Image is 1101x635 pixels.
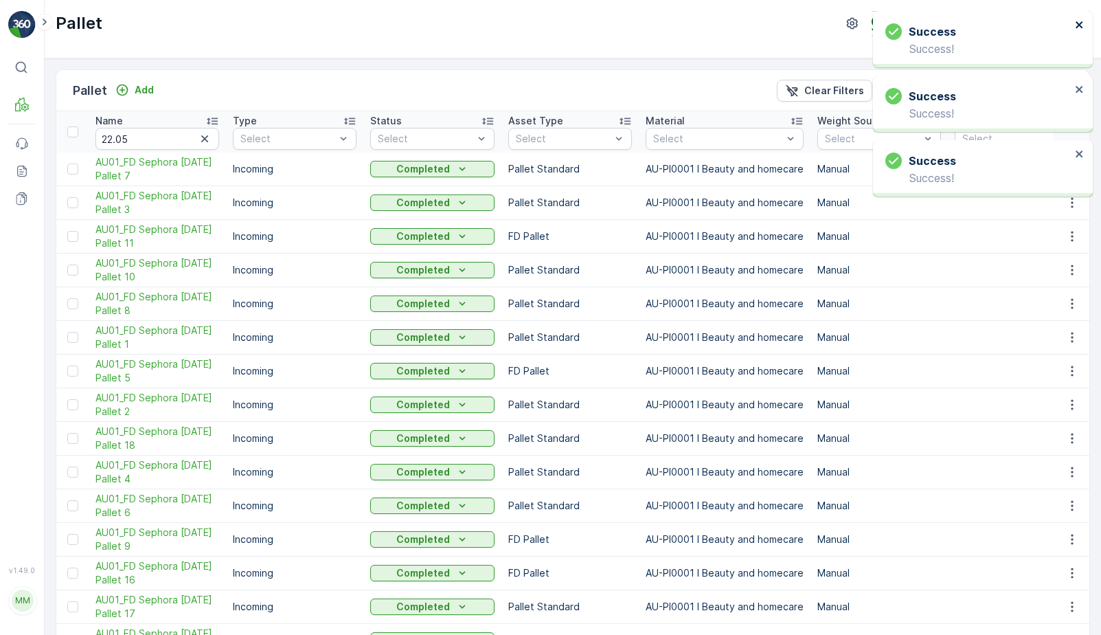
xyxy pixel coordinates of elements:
td: Manual [810,254,948,287]
div: Toggle Row Selected [67,433,78,444]
a: AU01_FD Sephora 22.05.2025 Pallet 10 [95,256,219,284]
p: Completed [396,432,450,445]
button: close [1075,84,1085,97]
p: Select [653,132,782,146]
div: Toggle Row Selected [67,500,78,511]
td: AU-PI0001 I Beauty and homecare [639,287,810,321]
a: AU01_FD Sephora 22.05.2025 Pallet 16 [95,559,219,587]
div: Toggle Row Selected [67,366,78,377]
td: FD Pallet [501,220,639,254]
p: Completed [396,162,450,176]
p: Add [135,83,154,97]
div: Toggle Row Selected [67,601,78,612]
button: Completed [370,363,495,379]
td: Incoming [226,557,363,590]
td: Incoming [226,321,363,355]
button: Add [110,82,159,98]
td: AU-PI0001 I Beauty and homecare [639,153,810,186]
div: Toggle Row Selected [67,534,78,545]
p: Pallet [56,12,102,34]
div: MM [12,590,34,612]
p: Select [378,132,473,146]
button: Completed [370,161,495,177]
a: AU01_FD Sephora 22.05.2025 Pallet 4 [95,458,219,486]
td: FD Pallet [501,523,639,557]
p: Completed [396,398,450,412]
td: AU-PI0001 I Beauty and homecare [639,220,810,254]
button: MM [8,577,36,624]
td: Incoming [226,523,363,557]
button: Clear Filters [777,80,872,102]
p: Type [233,114,257,128]
p: Select [825,132,920,146]
td: Manual [810,220,948,254]
img: terracycle_logo.png [872,16,894,31]
td: Manual [810,422,948,456]
td: AU-PI0001 I Beauty and homecare [639,254,810,287]
p: Asset Type [508,114,563,128]
a: AU01_FD Sephora 22.05.2025 Pallet 5 [95,357,219,385]
a: AU01_FD Sephora 22.05.2025 Pallet 9 [95,526,219,553]
button: Completed [370,430,495,447]
button: close [1075,19,1085,32]
td: Manual [810,186,948,220]
td: Pallet Standard [501,321,639,355]
p: Select [240,132,335,146]
td: Manual [810,557,948,590]
span: AU01_FD Sephora [DATE] Pallet 5 [95,357,219,385]
p: Status [370,114,402,128]
p: Success! [885,107,1071,120]
a: AU01_FD Sephora 22.05.2025 Pallet 8 [95,290,219,317]
td: Manual [810,456,948,489]
td: AU-PI0001 I Beauty and homecare [639,523,810,557]
button: Completed [370,599,495,615]
h3: Success [909,23,956,40]
button: Completed [370,397,495,413]
td: Incoming [226,186,363,220]
div: Toggle Row Selected [67,568,78,579]
td: AU-PI0001 I Beauty and homecare [639,355,810,388]
td: AU-PI0001 I Beauty and homecare [639,186,810,220]
td: Incoming [226,456,363,489]
p: Weight Source [817,114,887,128]
a: AU01_FD Sephora 22.05.2025 Pallet 11 [95,223,219,250]
td: Pallet Standard [501,422,639,456]
p: Pallet [73,81,107,100]
p: Success! [885,172,1071,184]
span: AU01_FD Sephora [DATE] Pallet 18 [95,425,219,452]
span: AU01_FD Sephora [DATE] Pallet 10 [95,256,219,284]
td: Pallet Standard [501,287,639,321]
a: AU01_FD Sephora 22.05.2025 Pallet 2 [95,391,219,419]
span: AU01_FD Sephora [DATE] Pallet 7 [95,155,219,183]
p: Completed [396,297,450,311]
p: Select [516,132,611,146]
button: Completed [370,296,495,312]
td: Pallet Standard [501,590,639,624]
span: AU01_FD Sephora [DATE] Pallet 4 [95,458,219,486]
td: Manual [810,489,948,523]
img: logo [8,11,36,38]
td: Pallet Standard [501,153,639,186]
div: Toggle Row Selected [67,399,78,410]
p: Completed [396,499,450,513]
td: AU-PI0001 I Beauty and homecare [639,489,810,523]
td: Incoming [226,220,363,254]
input: Search [95,128,219,150]
a: AU01_FD Sephora 22.05.2025 Pallet 1 [95,324,219,351]
td: Manual [810,153,948,186]
span: AU01_FD Sephora [DATE] Pallet 17 [95,593,219,621]
td: Manual [810,523,948,557]
p: Completed [396,196,450,210]
button: Terracycle-AU04 - Sendable(+10:00) [872,11,1090,36]
td: Incoming [226,590,363,624]
p: Completed [396,566,450,580]
span: AU01_FD Sephora [DATE] Pallet 3 [95,189,219,216]
button: Completed [370,498,495,514]
span: AU01_FD Sephora [DATE] Pallet 16 [95,559,219,587]
span: AU01_FD Sephora [DATE] Pallet 8 [95,290,219,317]
p: Completed [396,230,450,243]
td: Pallet Standard [501,489,639,523]
td: AU-PI0001 I Beauty and homecare [639,557,810,590]
td: Pallet Standard [501,186,639,220]
p: Completed [396,600,450,614]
